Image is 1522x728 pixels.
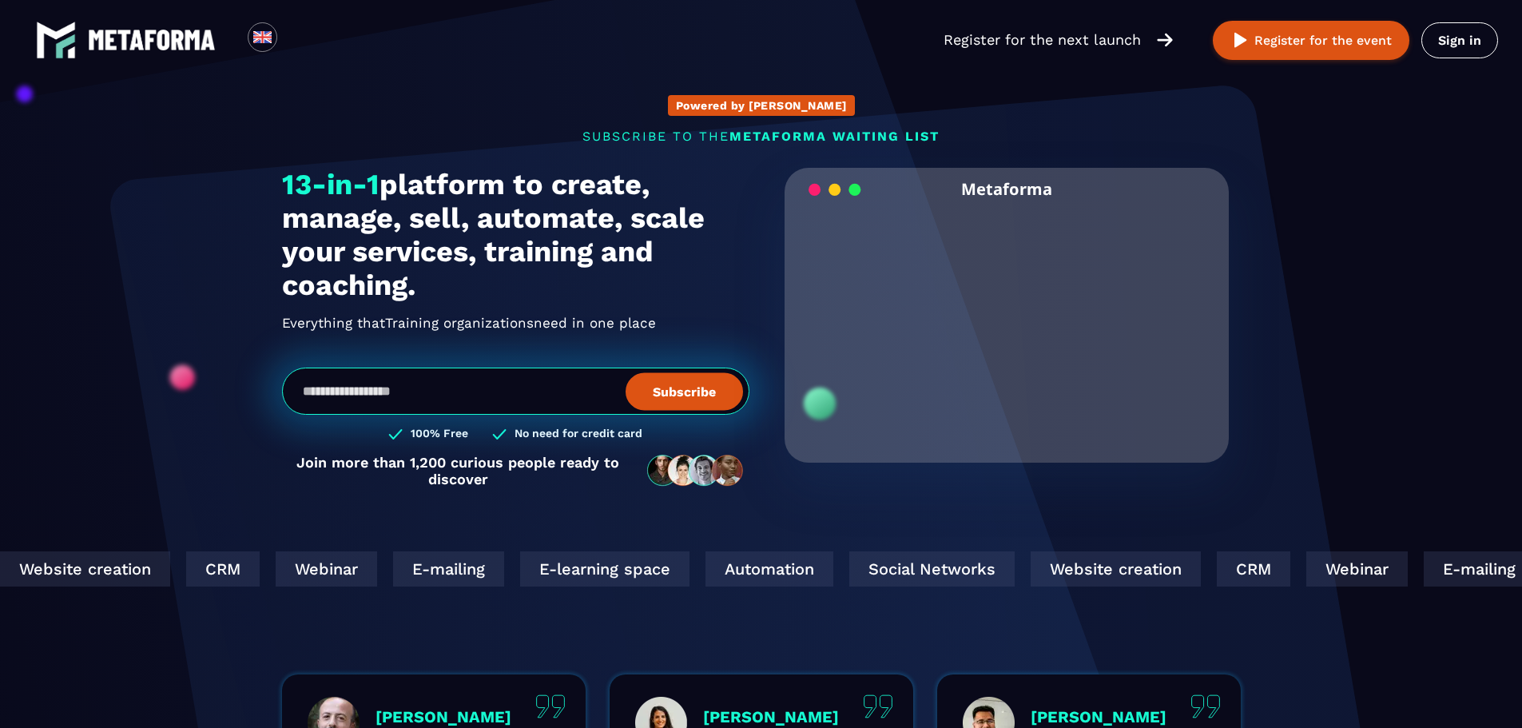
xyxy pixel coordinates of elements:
p: [PERSON_NAME] [703,707,839,726]
img: loading [809,182,861,197]
input: Search for option [291,30,303,50]
div: E-learning space [518,551,687,587]
span: Training organizations [385,310,534,336]
div: Website creation [1028,551,1198,587]
p: SUBSCRIBE TO THE [282,129,1241,144]
div: Search for option [277,22,316,58]
div: Automation [703,551,831,587]
a: Sign in [1421,22,1498,58]
h3: No need for credit card [515,427,642,442]
h2: Everything that need in one place [282,310,749,336]
h3: 100% Free [411,427,468,442]
video: Your browser does not support the video tag. [797,210,1218,420]
div: Webinar [273,551,375,587]
div: Webinar [1304,551,1405,587]
h1: platform to create, manage, sell, automate, scale your services, training and coaching. [282,168,749,302]
div: Social Networks [847,551,1012,587]
img: checked [492,427,507,442]
p: Powered by [PERSON_NAME] [676,99,847,112]
img: play [1230,30,1250,50]
img: logo [36,20,76,60]
div: CRM [184,551,257,587]
img: community-people [642,454,749,487]
p: Register for the next launch [944,29,1141,51]
span: 13-in-1 [282,168,380,201]
img: logo [88,30,216,50]
p: Join more than 1,200 curious people ready to discover [282,454,634,487]
img: checked [388,427,403,442]
p: [PERSON_NAME] [1031,707,1166,726]
img: en [252,27,272,47]
img: arrow-right [1157,31,1173,49]
div: CRM [1214,551,1288,587]
div: E-mailing [391,551,502,587]
h2: Metaforma [961,168,1052,210]
img: quote [1190,694,1221,718]
img: quote [863,694,893,718]
button: Subscribe [626,372,743,410]
p: [PERSON_NAME] [376,707,511,726]
button: Register for the event [1213,21,1409,60]
span: METAFORMA WAITING LIST [729,129,940,144]
img: quote [535,694,566,718]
